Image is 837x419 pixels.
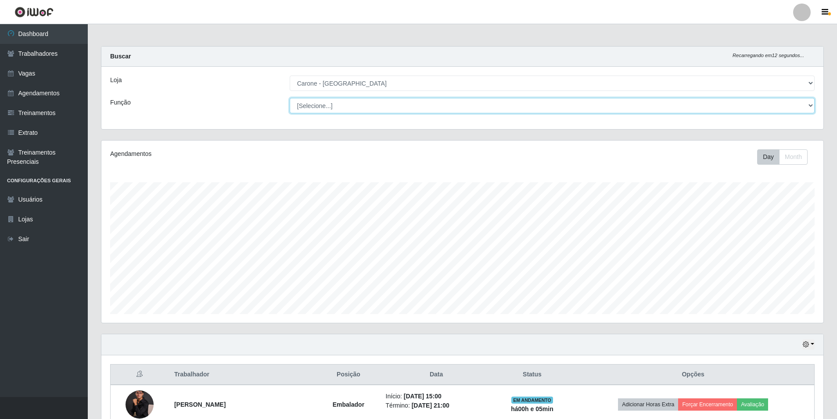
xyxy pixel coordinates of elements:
th: Opções [572,365,814,385]
button: Avaliação [737,398,768,411]
button: Month [779,149,808,165]
strong: Embalador [333,401,364,408]
strong: [PERSON_NAME] [174,401,226,408]
th: Data [381,365,492,385]
button: Forçar Encerramento [678,398,737,411]
time: [DATE] 21:00 [412,402,449,409]
th: Status [492,365,572,385]
th: Posição [316,365,380,385]
button: Adicionar Horas Extra [618,398,678,411]
div: First group [757,149,808,165]
i: Recarregando em 12 segundos... [733,53,804,58]
span: EM ANDAMENTO [511,397,553,404]
li: Início: [386,392,487,401]
time: [DATE] 15:00 [404,393,442,400]
label: Função [110,98,131,107]
label: Loja [110,76,122,85]
strong: Buscar [110,53,131,60]
li: Término: [386,401,487,410]
div: Agendamentos [110,149,396,159]
button: Day [757,149,780,165]
strong: há 00 h e 05 min [511,405,553,412]
th: Trabalhador [169,365,316,385]
div: Toolbar with button groups [757,149,815,165]
img: CoreUI Logo [14,7,54,18]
